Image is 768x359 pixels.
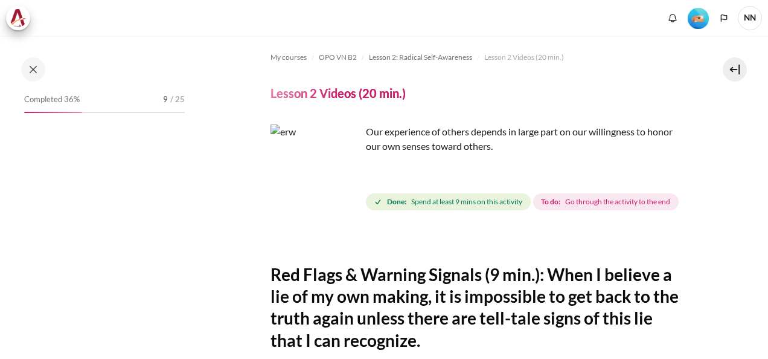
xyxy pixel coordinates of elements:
[270,125,682,154] p: Our experience of others depends in large part on our willingness to honor our own senses toward ...
[366,191,681,213] div: Completion requirements for Lesson 2 Videos (20 min.)
[484,50,564,65] a: Lesson 2 Videos (20 min.)
[6,6,36,30] a: Architeck Architeck
[369,52,472,63] span: Lesson 2: Radical Self-Awareness
[270,48,682,67] nav: Navigation bar
[170,94,185,106] span: / 25
[319,52,357,63] span: OPO VN B2
[738,6,762,30] a: User menu
[163,94,168,106] span: 9
[319,50,357,65] a: OPO VN B2
[24,112,82,113] div: 36%
[683,7,714,29] a: Level #2
[688,8,709,29] img: Level #2
[24,94,80,106] span: Completed 36%
[369,50,472,65] a: Lesson 2: Radical Self-Awareness
[541,196,560,207] strong: To do:
[387,196,406,207] strong: Done:
[411,196,522,207] span: Spend at least 9 mins on this activity
[664,9,682,27] div: Show notification window with no new notifications
[738,6,762,30] span: NN
[484,52,564,63] span: Lesson 2 Videos (20 min.)
[565,196,670,207] span: Go through the activity to the end
[270,52,307,63] span: My courses
[10,9,27,27] img: Architeck
[688,7,709,29] div: Level #2
[270,264,682,352] h2: Red Flags & Warning Signals (9 min.): When I believe a lie of my own making, it is impossible to ...
[270,85,406,101] h4: Lesson 2 Videos (20 min.)
[270,125,361,215] img: erw
[270,50,307,65] a: My courses
[715,9,733,27] button: Languages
